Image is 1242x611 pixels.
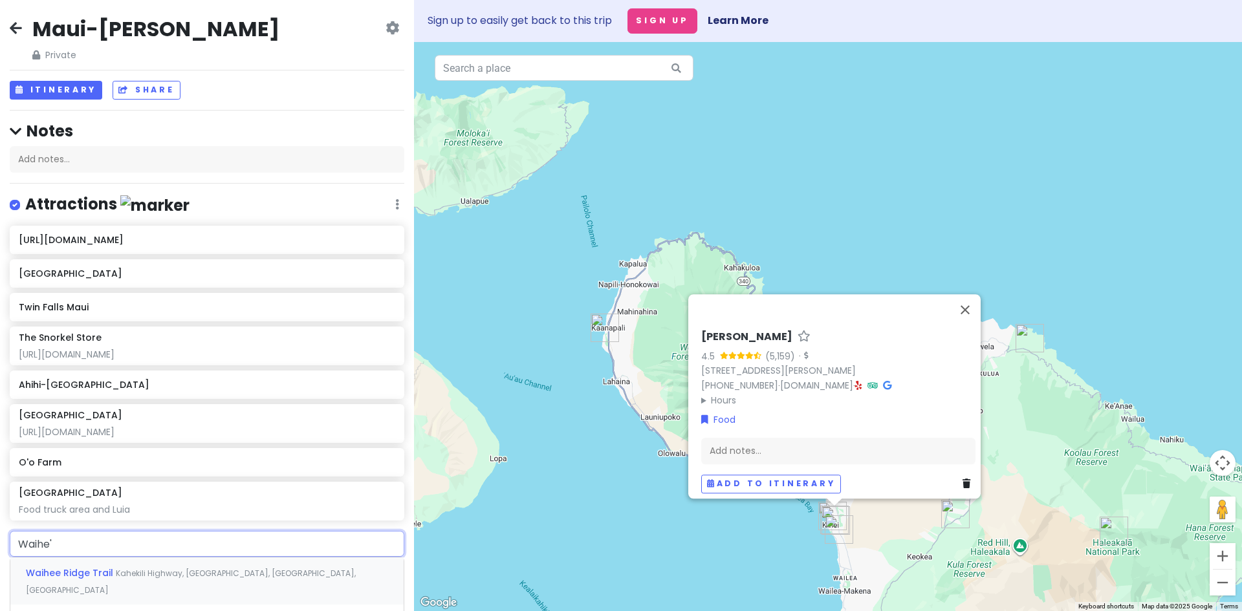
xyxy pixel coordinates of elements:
div: South Maui Fish Company [813,497,852,535]
h6: [GEOGRAPHIC_DATA] [19,409,122,421]
span: Kahekili Highway, [GEOGRAPHIC_DATA], [GEOGRAPHIC_DATA], [GEOGRAPHIC_DATA] [26,568,356,595]
div: Add notes... [10,146,404,173]
div: Monkeypod Kitchen by Merriman - Kaanapali, Maui [585,308,624,347]
span: Map data ©2025 Google [1142,603,1212,610]
a: Terms (opens in new tab) [1220,603,1238,610]
input: Search a place [435,55,693,81]
button: Drag Pegman onto the map to open Street View [1210,497,1236,522]
a: [DOMAIN_NAME] [780,379,853,392]
div: [URL][DOMAIN_NAME] [19,348,395,360]
div: Food truck area and Luia [19,504,395,515]
button: Sign Up [627,8,697,34]
a: Learn More [708,13,768,28]
a: Open this area in Google Maps (opens a new window) [417,594,460,611]
div: Twin Falls Maui [1010,319,1049,358]
h6: [URL][DOMAIN_NAME] [19,234,395,246]
span: Waihee Ridge Trail [26,566,116,579]
div: Kihei Caffe [815,500,854,539]
div: O'o Farm [936,495,975,533]
div: South Maui Gardens [816,501,855,540]
a: Star place [798,330,811,344]
div: 4.5 [701,349,720,363]
div: [URL][DOMAIN_NAME] [19,426,395,438]
h2: Maui-[PERSON_NAME] [32,16,279,43]
div: (5,159) [765,349,795,363]
div: · [795,350,808,363]
div: The Snorkel Store [820,510,858,549]
i: Google Maps [883,381,891,390]
button: Zoom out [1210,570,1236,595]
a: [STREET_ADDRESS][PERSON_NAME] [701,365,856,378]
div: · · [701,330,975,407]
div: Haleakalā National Park [1095,511,1133,550]
img: Google [417,594,460,611]
h6: [PERSON_NAME] [701,330,792,344]
h6: The Snorkel Store [19,332,102,343]
a: Food [701,413,735,427]
a: Delete place [963,477,975,491]
h4: Attractions [25,194,190,215]
h6: [GEOGRAPHIC_DATA] [19,268,395,279]
summary: Hours [701,393,975,407]
div: Add notes... [701,438,975,465]
button: Map camera controls [1210,450,1236,476]
a: [PHONE_NUMBER] [701,379,778,392]
h6: Twin Falls Maui [19,301,395,313]
input: + Add place or address [10,531,404,557]
i: Tripadvisor [867,381,878,390]
button: Itinerary [10,81,102,100]
h4: Notes [10,121,404,141]
span: Private [32,48,279,62]
button: Zoom in [1210,543,1236,569]
button: Add to itinerary [701,475,841,494]
img: marker [120,195,190,215]
h6: [GEOGRAPHIC_DATA] [19,487,122,498]
button: Close [950,294,981,325]
button: Keyboard shortcuts [1078,602,1134,611]
h6: O'o Farm [19,456,395,468]
button: Share [113,81,180,100]
h6: Ahihi-[GEOGRAPHIC_DATA] [19,379,395,391]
